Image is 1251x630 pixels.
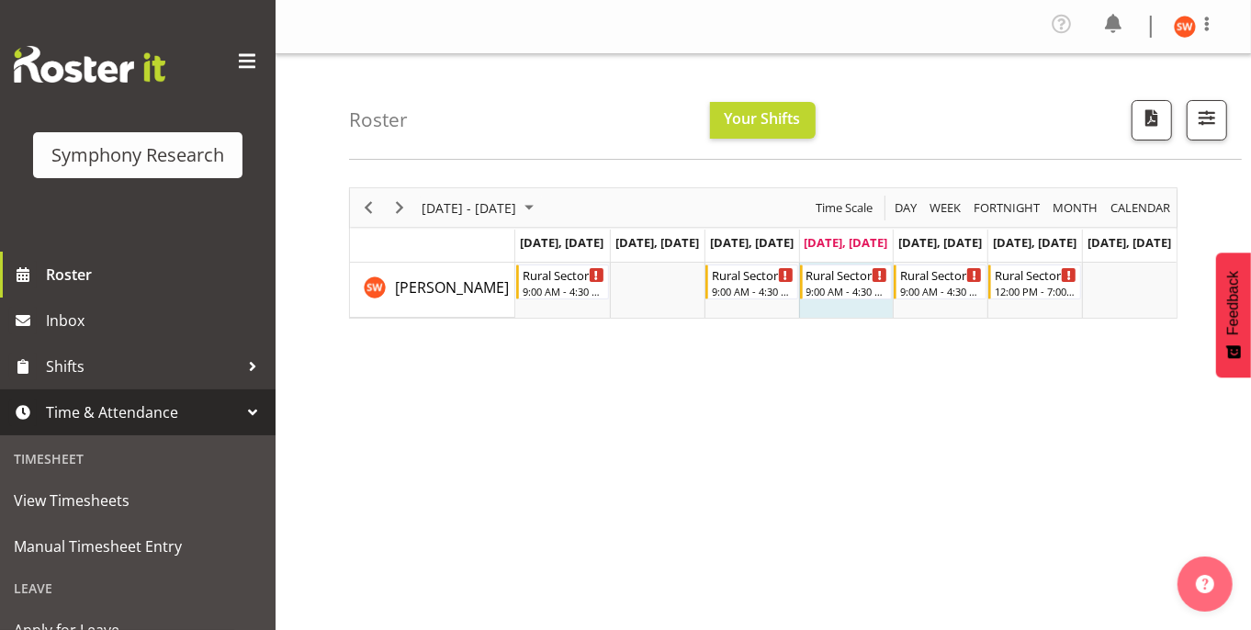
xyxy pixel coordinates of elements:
div: Rural Sector Weekends [995,265,1076,284]
td: Shannon Whelan resource [350,263,515,318]
span: Time & Attendance [46,399,239,426]
div: 9:00 AM - 4:30 PM [523,284,604,298]
div: 12:00 PM - 7:00 PM [995,284,1076,298]
span: View Timesheets [14,487,262,514]
div: Rural Sector Day Shift [900,265,982,284]
span: calendar [1109,197,1172,219]
button: Your Shifts [710,102,816,139]
span: [DATE], [DATE] [710,234,794,251]
div: Shannon Whelan"s event - Rural Sector Day Shift Begin From Monday, September 1, 2025 at 9:00:00 A... [516,264,609,299]
span: [PERSON_NAME] [395,277,509,298]
table: Timeline Week of September 4, 2025 [515,263,1177,318]
img: shannon-whelan11890.jpg [1174,16,1196,38]
img: help-xxl-2.png [1196,575,1214,593]
span: Roster [46,261,266,288]
button: September 01 - 07, 2025 [419,197,542,219]
div: Shannon Whelan"s event - Rural Sector Day Shift Begin From Thursday, September 4, 2025 at 9:00:00... [800,264,893,299]
span: Month [1051,197,1099,219]
button: Fortnight [971,197,1043,219]
img: Rosterit website logo [14,46,165,83]
span: Inbox [46,307,266,334]
span: Your Shifts [725,108,801,129]
div: Shannon Whelan"s event - Rural Sector Day Shift Begin From Wednesday, September 3, 2025 at 9:00:0... [705,264,798,299]
span: Week [928,197,963,219]
button: Timeline Day [892,197,920,219]
button: Previous [356,197,381,219]
button: Feedback - Show survey [1216,253,1251,377]
span: [DATE], [DATE] [520,234,603,251]
span: [DATE], [DATE] [615,234,699,251]
span: [DATE], [DATE] [993,234,1076,251]
span: [DATE], [DATE] [898,234,982,251]
span: Time Scale [814,197,874,219]
span: Day [893,197,919,219]
div: Symphony Research [51,141,224,169]
div: Rural Sector Day Shift [712,265,794,284]
button: Time Scale [813,197,876,219]
div: Next [384,188,415,227]
button: Download a PDF of the roster according to the set date range. [1132,100,1172,141]
span: Shifts [46,353,239,380]
div: Shannon Whelan"s event - Rural Sector Weekends Begin From Saturday, September 6, 2025 at 12:00:00... [988,264,1081,299]
span: Manual Timesheet Entry [14,533,262,560]
span: Feedback [1225,271,1242,335]
div: 9:00 AM - 4:30 PM [712,284,794,298]
h4: Roster [349,109,408,130]
button: Next [388,197,412,219]
button: Timeline Month [1050,197,1101,219]
span: Fortnight [972,197,1042,219]
button: Filter Shifts [1187,100,1227,141]
div: Timesheet [5,440,271,478]
button: Month [1108,197,1174,219]
div: Shannon Whelan"s event - Rural Sector Day Shift Begin From Friday, September 5, 2025 at 9:00:00 A... [894,264,986,299]
div: 9:00 AM - 4:30 PM [806,284,888,298]
div: Previous [353,188,384,227]
a: Manual Timesheet Entry [5,523,271,569]
div: Rural Sector Day Shift [806,265,888,284]
span: [DATE], [DATE] [1088,234,1171,251]
a: [PERSON_NAME] [395,276,509,298]
div: 9:00 AM - 4:30 PM [900,284,982,298]
a: View Timesheets [5,478,271,523]
div: Leave [5,569,271,607]
div: Timeline Week of September 4, 2025 [349,187,1178,319]
span: [DATE] - [DATE] [420,197,518,219]
button: Timeline Week [927,197,964,219]
div: Rural Sector Day Shift [523,265,604,284]
span: [DATE], [DATE] [805,234,888,251]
